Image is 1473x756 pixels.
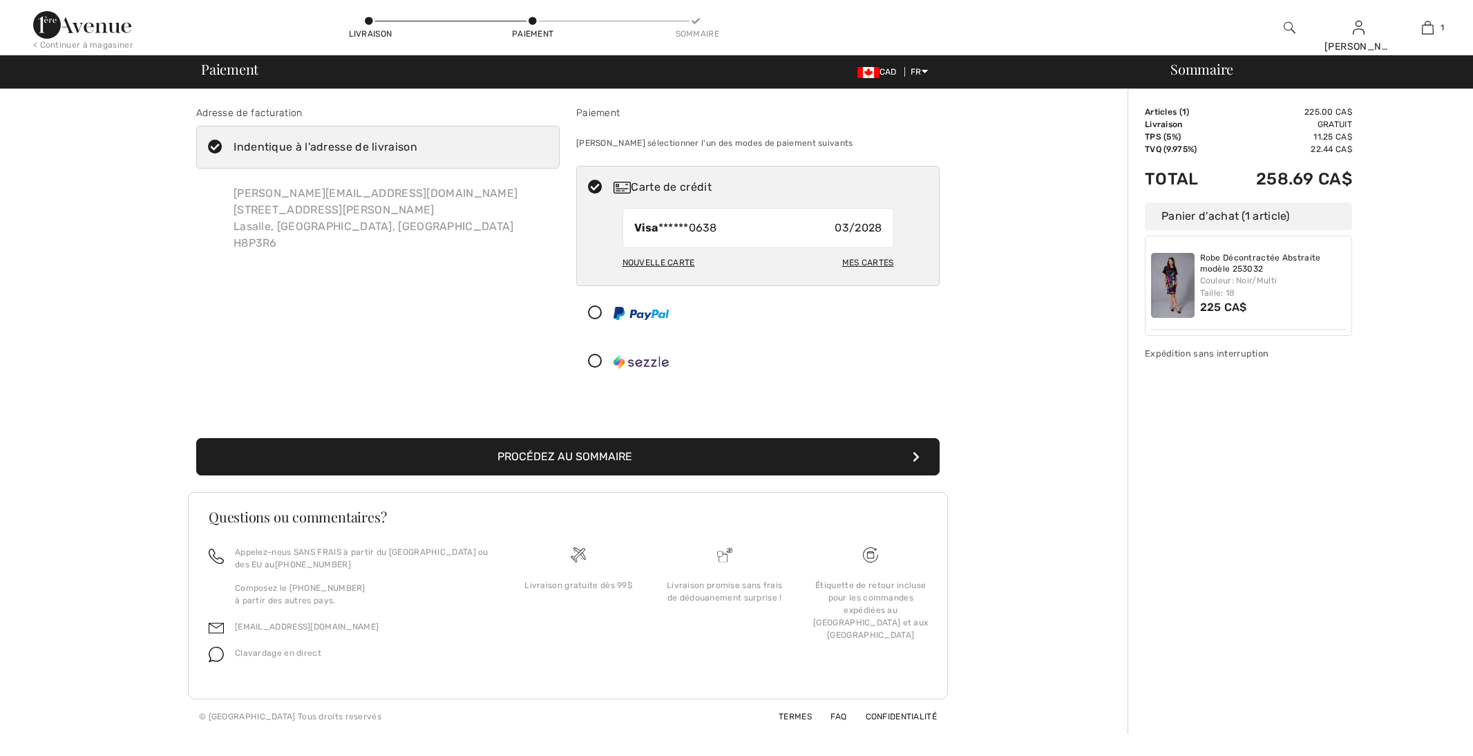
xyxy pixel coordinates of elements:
[235,648,321,658] span: Clavardage en direct
[1145,347,1352,360] div: Expédition sans interruption
[1422,19,1434,36] img: Mon panier
[512,28,553,40] div: Paiement
[576,106,940,120] div: Paiement
[863,547,878,563] img: Livraison gratuite dès 99$
[1200,301,1247,314] span: 225 CA$
[1324,39,1392,54] div: [PERSON_NAME]
[1145,131,1219,143] td: TPS (5%)
[235,622,379,632] a: [EMAIL_ADDRESS][DOMAIN_NAME]
[209,621,224,636] img: email
[1353,21,1365,34] a: Se connecter
[235,546,488,571] p: Appelez-nous SANS FRAIS à partir du [GEOGRAPHIC_DATA] ou des EU au
[1145,118,1219,131] td: Livraison
[235,582,488,607] p: Composez le [PHONE_NUMBER] à partir des autres pays.
[762,712,812,721] a: Termes
[275,560,351,569] a: [PHONE_NUMBER]
[196,106,560,120] div: Adresse de facturation
[1219,131,1352,143] td: 11.25 CA$
[676,28,717,40] div: Sommaire
[1145,143,1219,155] td: TVQ (9.975%)
[614,179,930,196] div: Carte de crédit
[209,549,224,564] img: call
[808,579,933,641] div: Étiquette de retour incluse pour les commandes expédiées au [GEOGRAPHIC_DATA] et aux [GEOGRAPHIC_...
[222,174,529,263] div: [PERSON_NAME] [EMAIL_ADDRESS][DOMAIN_NAME] [STREET_ADDRESS][PERSON_NAME] Lasalle, [GEOGRAPHIC_DAT...
[614,182,631,193] img: Carte de crédit
[33,11,131,39] img: 1ère Avenue
[835,220,882,236] span: 03/2028
[614,307,669,320] img: PayPal
[1200,274,1347,299] div: Couleur: Noir/Multi Taille: 18
[516,579,640,592] div: Livraison gratuite dès 99$
[576,126,940,160] div: [PERSON_NAME] sélectionner l'un des modes de paiement suivants
[1145,202,1352,230] div: Panier d'achat (1 article)
[842,251,894,274] div: Mes cartes
[623,251,695,274] div: Nouvelle carte
[1182,107,1186,117] span: 1
[1219,118,1352,131] td: Gratuit
[614,355,669,369] img: Sezzle
[1219,106,1352,118] td: 225.00 CA$
[1394,19,1461,36] a: 1
[1145,106,1219,118] td: Articles ( )
[1441,21,1444,34] span: 1
[717,547,732,563] img: Livraison promise sans frais de dédouanement surprise&nbsp;!
[199,710,381,723] div: © [GEOGRAPHIC_DATA] Tous droits reservés
[349,28,390,40] div: Livraison
[209,510,927,524] h3: Questions ou commentaires?
[857,67,880,78] img: Canadian Dollar
[571,547,586,563] img: Livraison gratuite dès 99$
[33,39,133,51] div: < Continuer à magasiner
[1145,155,1219,202] td: Total
[201,62,258,76] span: Paiement
[196,438,940,475] button: Procédez au sommaire
[849,712,938,721] a: Confidentialité
[663,579,787,604] div: Livraison promise sans frais de dédouanement surprise !
[814,712,846,721] a: FAQ
[1284,19,1295,36] img: recherche
[1219,143,1352,155] td: 22.44 CA$
[234,139,417,155] div: Indentique à l'adresse de livraison
[1219,155,1352,202] td: 258.69 CA$
[1151,253,1195,318] img: Robe Décontractée Abstraite modèle 253032
[857,67,902,77] span: CAD
[1353,19,1365,36] img: Mes infos
[634,221,658,234] strong: Visa
[209,647,224,662] img: chat
[911,67,928,77] span: FR
[1154,62,1465,76] div: Sommaire
[1200,253,1347,274] a: Robe Décontractée Abstraite modèle 253032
